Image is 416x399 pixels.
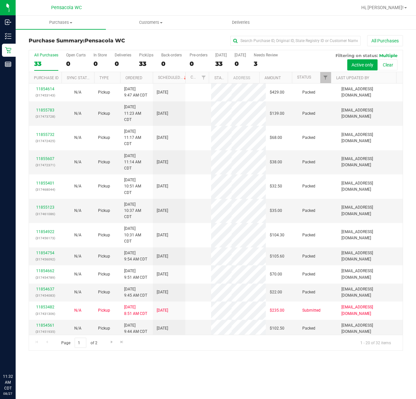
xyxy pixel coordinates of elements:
span: Packed [302,208,315,214]
span: [EMAIL_ADDRESS][DOMAIN_NAME] [341,180,399,193]
span: Submitted [302,307,321,314]
div: 33 [139,60,153,67]
p: (317461086) [33,211,58,217]
p: (317454083) [33,292,58,299]
span: Not Applicable [74,254,81,259]
div: PickUps [139,53,153,57]
button: N/A [74,232,81,238]
p: (317456173) [33,235,58,241]
button: All Purchases [367,35,403,46]
a: Filter [320,72,331,83]
div: 0 [190,60,208,67]
span: [EMAIL_ADDRESS][DOMAIN_NAME] [341,86,399,98]
span: Multiple [379,53,397,58]
p: (317472425) [33,138,58,144]
span: Pickup [98,89,110,96]
span: $102.50 [270,325,284,332]
span: [DATE] 9:44 AM CDT [124,322,147,335]
a: Customers [106,16,196,29]
button: N/A [74,159,81,165]
div: 33 [34,60,58,67]
p: 11:32 AM CDT [3,374,13,391]
span: Pickup [98,253,110,259]
div: 33 [215,60,227,67]
span: Packed [302,111,315,117]
span: Pickup [98,111,110,117]
input: 1 [75,338,86,348]
span: [DATE] [157,307,168,314]
p: (317473728) [33,113,58,120]
p: (317431306) [33,311,58,317]
span: [EMAIL_ADDRESS][DOMAIN_NAME] [341,286,399,299]
span: Deliveries [223,20,259,25]
span: $32.50 [270,183,282,189]
span: Packed [302,289,315,295]
p: (317454789) [33,274,58,281]
span: [DATE] 11:23 AM CDT [124,104,149,123]
a: 11855783 [36,108,54,112]
span: Page of 2 [56,338,103,348]
a: Sync Status [67,76,92,80]
span: [DATE] [157,135,168,141]
span: [EMAIL_ADDRESS][DOMAIN_NAME] [341,156,399,168]
a: Filter [198,72,209,83]
button: N/A [74,135,81,141]
span: Not Applicable [74,326,81,331]
a: 11853482 [36,305,54,309]
p: (317456092) [33,256,58,262]
div: 0 [161,60,182,67]
span: Not Applicable [74,233,81,237]
span: Not Applicable [74,272,81,276]
span: [EMAIL_ADDRESS][DOMAIN_NAME] [341,250,399,262]
th: Address [228,72,259,83]
span: [DATE] 8:51 AM CDT [124,304,147,317]
div: 0 [235,60,246,67]
a: 11854754 [36,251,54,255]
div: 0 [66,60,86,67]
span: [DATE] [157,89,168,96]
span: [DATE] [157,253,168,259]
a: 11854662 [36,269,54,273]
span: Pickup [98,135,110,141]
iframe: Resource center [7,347,26,366]
a: 11854561 [36,323,54,328]
span: [EMAIL_ADDRESS][DOMAIN_NAME] [341,304,399,317]
span: [DATE] [157,271,168,277]
span: [DATE] 10:37 AM CDT [124,201,149,220]
span: $429.00 [270,89,284,96]
inline-svg: Inbound [5,19,11,25]
span: $104.30 [270,232,284,238]
input: Search Purchase ID, Original ID, State Registry ID or Customer Name... [230,36,361,46]
button: N/A [74,307,81,314]
p: 08/27 [3,391,13,396]
span: Packed [302,271,315,277]
span: Not Applicable [74,208,81,213]
span: [DATE] [157,111,168,117]
a: Go to the next page [107,338,116,347]
button: N/A [74,89,81,96]
a: Purchase ID [34,76,59,80]
span: [DATE] 9:54 AM CDT [124,250,147,262]
span: 1 - 20 of 32 items [355,338,396,347]
span: [DATE] [157,232,168,238]
span: Pickup [98,271,110,277]
a: 11854922 [36,229,54,234]
span: Not Applicable [74,184,81,188]
div: Needs Review [254,53,278,57]
button: N/A [74,325,81,332]
span: Packed [302,253,315,259]
span: [EMAIL_ADDRESS][DOMAIN_NAME] [341,132,399,144]
span: Pickup [98,159,110,165]
span: [DATE] 10:51 AM CDT [124,177,149,196]
div: Open Carts [66,53,86,57]
span: [DATE] [157,183,168,189]
p: (317468044) [33,186,58,193]
span: $22.00 [270,289,282,295]
span: Purchases [16,20,106,25]
span: Not Applicable [74,308,81,313]
span: Pickup [98,325,110,332]
div: In Store [93,53,107,57]
span: $68.00 [270,135,282,141]
span: $70.00 [270,271,282,277]
span: [EMAIL_ADDRESS][DOMAIN_NAME] [341,107,399,120]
